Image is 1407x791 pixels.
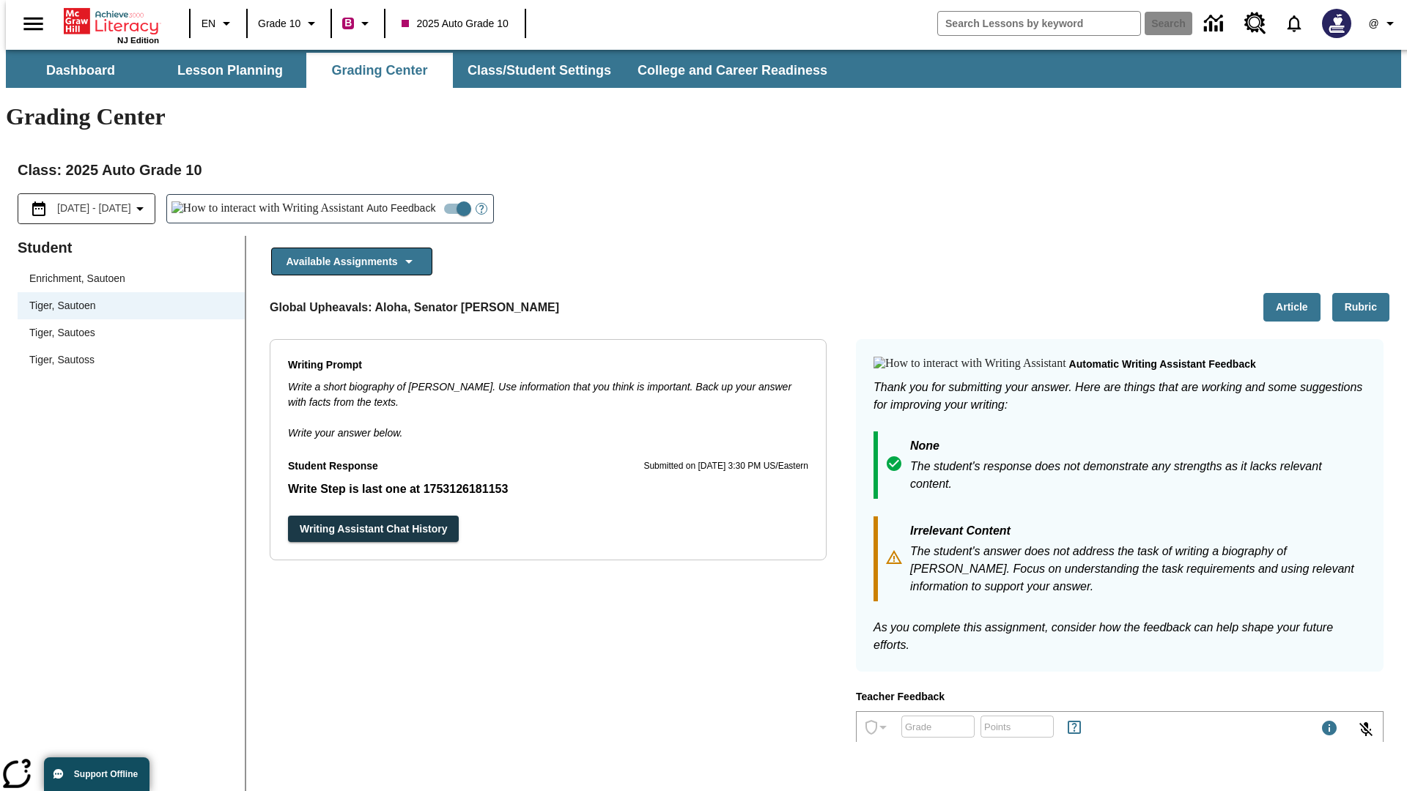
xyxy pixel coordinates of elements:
[7,53,154,88] button: Dashboard
[910,437,1366,458] p: None
[1360,10,1407,37] button: Profile/Settings
[938,12,1140,35] input: search field
[901,707,975,746] input: Grade: Letters, numbers, %, + and - are allowed.
[258,16,300,31] span: Grade 10
[288,410,808,441] p: Write your answer below.
[288,458,378,475] p: Student Response
[117,36,159,45] span: NJ Edition
[64,7,159,36] a: Home
[981,716,1054,738] div: Points: Must be equal to or less than 25.
[288,480,808,498] p: Write Step is last one at 1753126181153
[195,10,242,37] button: Language: EN, Select a language
[271,248,432,276] button: Available Assignments
[456,53,623,88] button: Class/Student Settings
[18,346,245,374] div: Tiger, Sautoss
[64,5,159,45] div: Home
[1069,357,1256,373] p: Automatic writing assistant feedback
[336,10,380,37] button: Boost Class color is violet red. Change class color
[288,379,808,410] p: Write a short biography of [PERSON_NAME]. Use information that you think is important. Back up yo...
[1060,713,1089,742] button: Rules for Earning Points and Achievements, Will open in new tab
[910,458,1366,493] p: The student's response does not demonstrate any strengths as it lacks relevant content.
[1348,712,1384,747] button: Click to activate and allow voice recognition
[1332,293,1389,322] button: Rubric, Will open in new tab
[1368,16,1378,31] span: @
[901,716,975,738] div: Grade: Letters, numbers, %, + and - are allowed.
[18,292,245,319] div: Tiger, Sautoen
[981,707,1054,746] input: Points: Must be equal to or less than 25.
[29,352,233,368] span: Tiger, Sautoss
[874,619,1366,654] p: As you complete this assignment, consider how the feedback can help shape your future efforts.
[270,299,559,316] p: Global Upheavals: Aloha, Senator [PERSON_NAME]
[18,158,1389,182] h2: Class : 2025 Auto Grade 10
[1263,293,1321,322] button: Article, Will open in new tab
[626,53,839,88] button: College and Career Readiness
[402,16,508,31] span: 2025 Auto Grade 10
[29,325,233,341] span: Tiger, Sautoes
[12,2,55,45] button: Open side menu
[6,53,841,88] div: SubNavbar
[1313,4,1360,42] button: Select a new avatar
[18,319,245,346] div: Tiger, Sautoes
[6,50,1401,88] div: SubNavbar
[57,201,131,216] span: [DATE] - [DATE]
[24,200,149,218] button: Select the date range menu item
[344,14,352,32] span: B
[157,53,303,88] button: Lesson Planning
[1321,719,1338,740] div: Maximum 1000 characters Press Escape to exit toolbar and use left and right arrow keys to access ...
[910,543,1366,595] p: The student's answer does not address the task of writing a biography of [PERSON_NAME]. Focus on ...
[44,757,149,791] button: Support Offline
[1275,4,1313,42] a: Notifications
[910,522,1366,543] p: Irrelevant Content
[643,459,808,474] p: Submitted on [DATE] 3:30 PM US/Eastern
[29,271,233,286] span: Enrichment, Sautoen
[1322,9,1351,38] img: Avatar
[131,200,149,218] svg: Collapse Date Range Filter
[1195,4,1236,44] a: Data Center
[288,480,808,498] p: Student Response
[366,201,435,216] span: Auto Feedback
[470,195,493,223] button: Open Help for Writing Assistant
[202,16,215,31] span: EN
[1236,4,1275,43] a: Resource Center, Will open in new tab
[288,516,459,543] button: Writing Assistant Chat History
[74,769,138,779] span: Support Offline
[18,265,245,292] div: Enrichment, Sautoen
[171,201,364,216] img: How to interact with Writing Assistant
[306,53,453,88] button: Grading Center
[29,298,233,313] span: Tiger, Sautoen
[874,379,1366,414] p: Thank you for submitting your answer. Here are things that are working and some suggestions for i...
[252,10,326,37] button: Grade: Grade 10, Select a grade
[18,236,245,259] p: Student
[874,357,1066,371] img: How to interact with Writing Assistant
[6,103,1401,130] h1: Grading Center
[288,357,808,374] p: Writing Prompt
[856,689,1384,705] p: Teacher Feedback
